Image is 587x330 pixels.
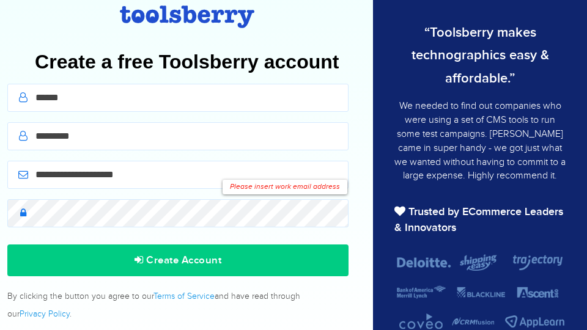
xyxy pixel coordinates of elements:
div: Please insert work email address [223,180,347,194]
div: Trusted by ECommerce Leaders & Innovators [394,204,566,236]
a: Terms of Service [153,291,215,301]
li: We needed to find out companies who were using a set of CMS tools to run some test campaigns. [PE... [394,99,566,186]
span: Create Account [135,254,222,266]
p: By clicking the button you agree to our and have read through our . [7,287,367,323]
div: “Toolsberry makes technographics easy & affordable.” [394,21,566,90]
button: Create Account [7,244,349,276]
a: Privacy Policy [20,309,70,318]
h1: Create a free Toolsberry account [12,49,362,75]
a: Toolsberry [120,10,254,21]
